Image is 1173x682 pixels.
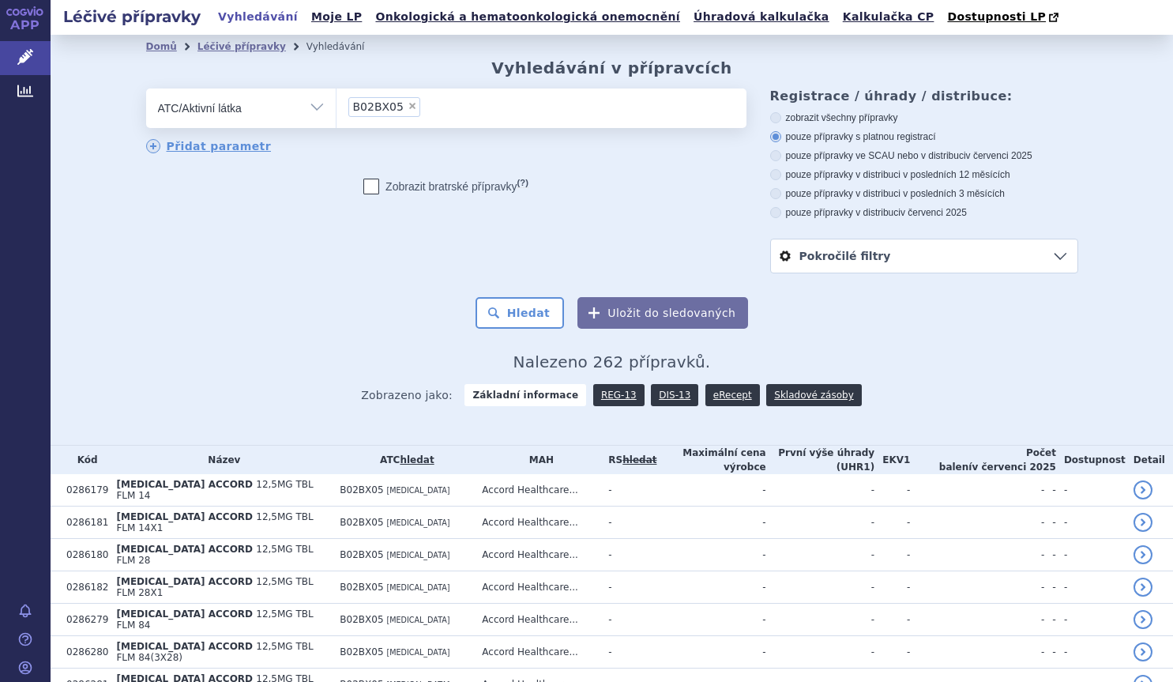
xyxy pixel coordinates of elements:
[370,6,685,28] a: Onkologická a hematoonkologická onemocnění
[874,446,910,474] th: EKV1
[108,446,332,474] th: Název
[910,539,1044,571] td: -
[600,571,656,604] td: -
[464,384,586,406] strong: Základní informace
[1044,507,1056,539] td: -
[656,604,765,636] td: -
[1056,507,1126,539] td: -
[213,6,303,28] a: Vyhledávání
[340,582,383,593] span: B02BX05
[332,446,474,474] th: ATC
[306,35,385,58] li: Vyhledávání
[361,384,453,406] span: Zobrazeno jako:
[766,636,875,669] td: -
[766,474,875,507] td: -
[1056,636,1126,669] td: -
[874,571,910,604] td: -
[386,518,449,527] span: [MEDICAL_DATA]
[116,609,253,620] span: [MEDICAL_DATA] ACCORD
[1044,604,1056,636] td: -
[593,384,645,406] a: REG-13
[770,168,1078,181] label: pouze přípravky v distribuci v posledních 12 měsících
[400,454,434,465] a: hledat
[58,604,108,636] td: 0286279
[651,384,698,406] a: DIS-13
[116,576,313,598] span: 12,5MG TBL FLM 28X1
[1134,610,1152,629] a: detail
[874,507,910,539] td: -
[1044,636,1056,669] td: -
[1056,604,1126,636] td: -
[58,636,108,669] td: 0286280
[474,507,600,539] td: Accord Healthcare...
[656,474,765,507] td: -
[58,571,108,604] td: 0286182
[363,179,528,194] label: Zobrazit bratrské přípravky
[947,10,1046,23] span: Dostupnosti LP
[766,604,875,636] td: -
[386,583,449,592] span: [MEDICAL_DATA]
[910,446,1056,474] th: Počet balení
[770,187,1078,200] label: pouze přípravky v distribuci v posledních 3 měsících
[1134,642,1152,661] a: detail
[1056,571,1126,604] td: -
[656,571,765,604] td: -
[600,604,656,636] td: -
[1134,513,1152,532] a: detail
[386,648,449,657] span: [MEDICAL_DATA]
[425,96,434,116] input: B02BX05
[656,539,765,571] td: -
[972,462,1055,473] span: v červenci 2025
[770,206,1078,219] label: pouze přípravky v distribuci
[116,511,313,533] span: 12,5MG TBL FLM 14X1
[476,297,565,329] button: Hledat
[622,454,656,465] a: vyhledávání neobsahuje žádnou platnou referenční skupinu
[874,636,910,669] td: -
[656,636,765,669] td: -
[1056,446,1126,474] th: Dostupnost
[116,641,253,652] span: [MEDICAL_DATA] ACCORD
[1044,571,1056,604] td: -
[340,484,383,495] span: B02BX05
[900,207,967,218] span: v červenci 2025
[770,111,1078,124] label: zobrazit všechny přípravky
[600,446,656,474] th: RS
[910,604,1044,636] td: -
[474,571,600,604] td: Accord Healthcare...
[517,178,528,188] abbr: (?)
[874,474,910,507] td: -
[771,239,1077,273] a: Pokročilé filtry
[600,539,656,571] td: -
[910,636,1044,669] td: -
[58,474,108,507] td: 0286179
[874,539,910,571] td: -
[116,511,253,522] span: [MEDICAL_DATA] ACCORD
[600,636,656,669] td: -
[340,646,383,658] span: B02BX05
[1134,545,1152,564] a: detail
[910,571,1044,604] td: -
[689,6,834,28] a: Úhradová kalkulačka
[408,101,417,111] span: ×
[340,614,383,625] span: B02BX05
[766,539,875,571] td: -
[340,549,383,560] span: B02BX05
[577,297,748,329] button: Uložit do sledovaných
[116,641,313,663] span: 12,5MG TBL FLM 84(3X28)
[386,616,449,624] span: [MEDICAL_DATA]
[340,517,383,528] span: B02BX05
[766,507,875,539] td: -
[766,384,861,406] a: Skladové zásoby
[656,507,765,539] td: -
[910,474,1044,507] td: -
[116,609,313,631] span: 12,5MG TBL FLM 84
[116,576,253,587] span: [MEDICAL_DATA] ACCORD
[474,446,600,474] th: MAH
[1134,480,1152,499] a: detail
[910,507,1044,539] td: -
[966,150,1032,161] span: v červenci 2025
[51,6,213,28] h2: Léčivé přípravky
[1126,446,1173,474] th: Detail
[306,6,367,28] a: Moje LP
[1056,474,1126,507] td: -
